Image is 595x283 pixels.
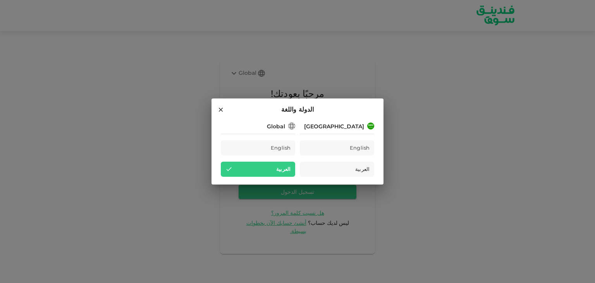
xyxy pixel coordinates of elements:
[304,123,364,131] div: [GEOGRAPHIC_DATA]
[350,143,370,152] span: English
[276,165,291,174] span: العربية
[267,123,285,131] div: Global
[367,123,374,129] img: flag-sa.b9a346574cdc8950dd34b50780441f57.svg
[281,105,314,115] span: الدولة واللغة
[355,165,370,174] span: العربية
[271,143,291,152] span: English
